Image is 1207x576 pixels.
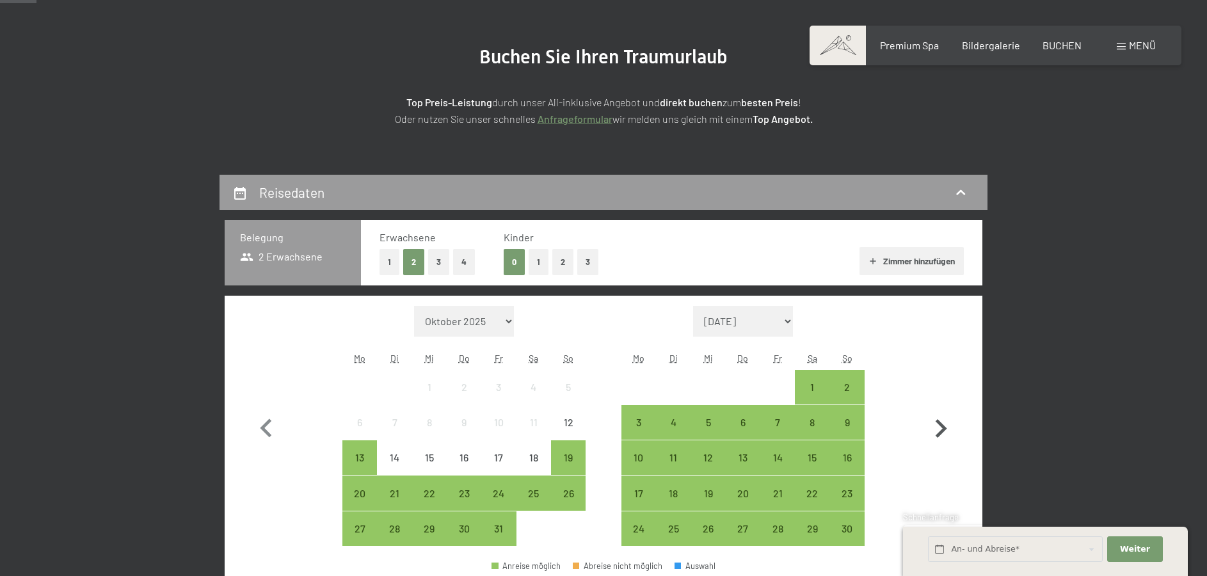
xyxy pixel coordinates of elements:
[691,440,725,475] div: Wed Nov 12 2025
[413,382,445,414] div: 1
[377,405,412,440] div: Tue Oct 07 2025
[656,511,691,546] div: Tue Nov 25 2025
[656,440,691,475] div: Tue Nov 11 2025
[551,405,586,440] div: Sun Oct 12 2025
[573,562,662,570] div: Abreise nicht möglich
[621,440,656,475] div: Mon Nov 10 2025
[413,417,445,449] div: 8
[447,440,481,475] div: Anreise nicht möglich
[412,405,447,440] div: Anreise nicht möglich
[377,440,412,475] div: Anreise nicht möglich
[378,524,410,556] div: 28
[481,511,516,546] div: Anreise möglich
[691,405,725,440] div: Anreise möglich
[669,353,678,364] abbr: Dienstag
[737,353,748,364] abbr: Donnerstag
[633,353,644,364] abbr: Montag
[481,476,516,510] div: Anreise möglich
[1043,39,1082,51] span: BUCHEN
[774,353,782,364] abbr: Freitag
[447,511,481,546] div: Anreise möglich
[623,488,655,520] div: 17
[1107,536,1162,563] button: Weiter
[447,405,481,440] div: Thu Oct 09 2025
[481,511,516,546] div: Fri Oct 31 2025
[342,476,377,510] div: Mon Oct 20 2025
[412,511,447,546] div: Wed Oct 29 2025
[412,440,447,475] div: Anreise nicht möglich
[691,511,725,546] div: Anreise möglich
[808,353,817,364] abbr: Samstag
[448,488,480,520] div: 23
[459,353,470,364] abbr: Donnerstag
[413,452,445,484] div: 15
[760,511,795,546] div: Anreise möglich
[516,440,551,475] div: Anreise nicht möglich
[453,249,475,275] button: 4
[552,452,584,484] div: 19
[656,476,691,510] div: Anreise möglich
[796,524,828,556] div: 29
[551,370,586,404] div: Anreise nicht möglich
[657,488,689,520] div: 18
[727,452,759,484] div: 13
[481,440,516,475] div: Fri Oct 17 2025
[552,249,573,275] button: 2
[481,440,516,475] div: Anreise nicht möglich
[795,405,829,440] div: Sat Nov 08 2025
[518,488,550,520] div: 25
[657,452,689,484] div: 11
[692,488,724,520] div: 19
[342,405,377,440] div: Anreise nicht möglich
[428,249,449,275] button: 3
[691,405,725,440] div: Wed Nov 05 2025
[623,524,655,556] div: 24
[354,353,365,364] abbr: Montag
[538,113,612,125] a: Anfrageformular
[447,405,481,440] div: Anreise nicht möglich
[492,562,561,570] div: Anreise möglich
[795,511,829,546] div: Sat Nov 29 2025
[727,417,759,449] div: 6
[656,405,691,440] div: Tue Nov 04 2025
[344,488,376,520] div: 20
[660,96,723,108] strong: direkt buchen
[623,417,655,449] div: 3
[795,440,829,475] div: Sat Nov 15 2025
[760,511,795,546] div: Fri Nov 28 2025
[551,440,586,475] div: Anreise möglich
[551,405,586,440] div: Anreise nicht möglich
[842,353,852,364] abbr: Sonntag
[704,353,713,364] abbr: Mittwoch
[412,405,447,440] div: Wed Oct 08 2025
[483,452,515,484] div: 17
[621,476,656,510] div: Mon Nov 17 2025
[726,440,760,475] div: Thu Nov 13 2025
[516,476,551,510] div: Sat Oct 25 2025
[795,440,829,475] div: Anreise möglich
[516,405,551,440] div: Sat Oct 11 2025
[830,511,865,546] div: Anreise möglich
[621,511,656,546] div: Mon Nov 24 2025
[481,476,516,510] div: Fri Oct 24 2025
[691,476,725,510] div: Anreise möglich
[342,440,377,475] div: Mon Oct 13 2025
[796,488,828,520] div: 22
[830,476,865,510] div: Sun Nov 23 2025
[577,249,598,275] button: 3
[377,440,412,475] div: Tue Oct 14 2025
[796,452,828,484] div: 15
[447,476,481,510] div: Thu Oct 23 2025
[240,250,323,264] span: 2 Erwachsene
[552,488,584,520] div: 26
[760,405,795,440] div: Anreise möglich
[656,440,691,475] div: Anreise möglich
[795,405,829,440] div: Anreise möglich
[529,353,538,364] abbr: Samstag
[448,417,480,449] div: 9
[563,353,573,364] abbr: Sonntag
[447,370,481,404] div: Anreise nicht möglich
[831,382,863,414] div: 2
[518,452,550,484] div: 18
[342,511,377,546] div: Anreise möglich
